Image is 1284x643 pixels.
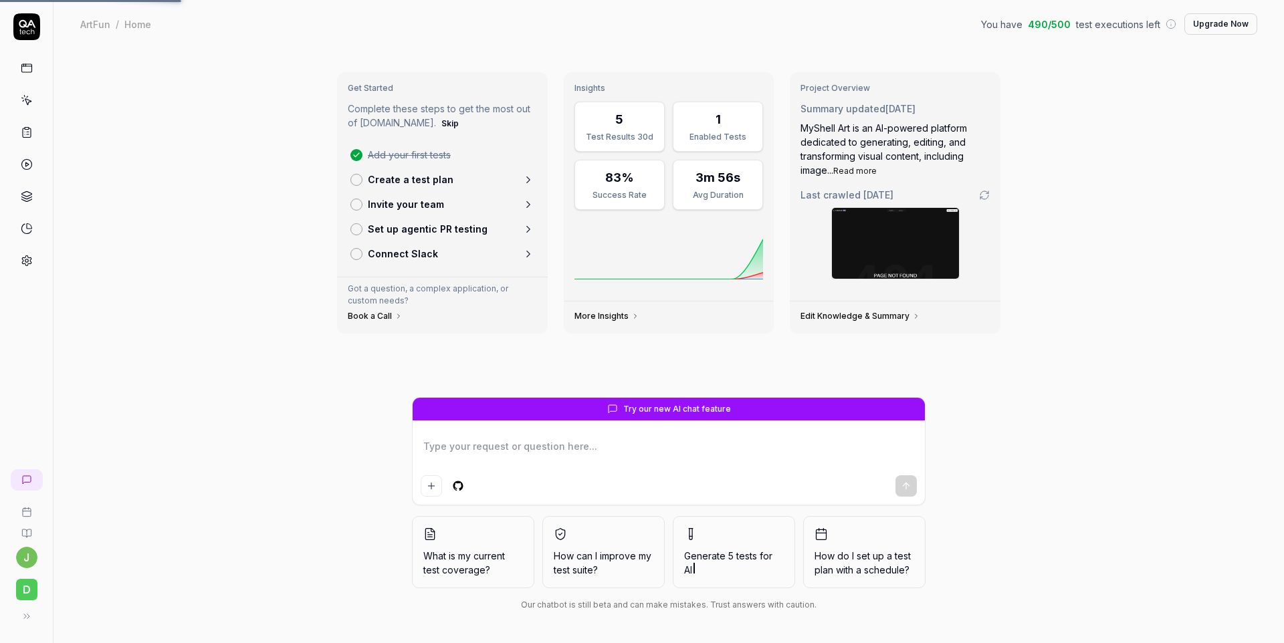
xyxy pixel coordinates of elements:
[800,103,885,114] span: Summary updated
[348,102,537,132] p: Complete these steps to get the most out of [DOMAIN_NAME].
[348,83,537,94] h3: Get Started
[5,568,47,603] button: d
[421,475,442,497] button: Add attachment
[574,311,639,321] a: More Insights
[345,241,540,266] a: Connect Slack
[979,190,990,201] a: Go to crawling settings
[80,17,110,31] div: ArtFun
[803,516,926,588] button: How do I set up a test plan with a schedule?
[800,83,990,94] h3: Project Overview
[1028,17,1071,31] span: 490 / 500
[832,208,959,279] img: Screenshot
[368,172,453,186] p: Create a test plan
[615,110,623,128] div: 5
[5,496,47,517] a: Book a call with us
[345,217,540,241] a: Set up agentic PR testing
[412,599,926,611] div: Our chatbot is still beta and can make mistakes. Trust answers with caution.
[412,516,534,588] button: What is my current test coverage?
[681,189,754,201] div: Avg Duration
[673,516,795,588] button: Generate 5 tests forAI
[800,122,967,176] span: MyShell Art is an AI-powered platform dedicated to generating, editing, and transforming visual c...
[345,192,540,217] a: Invite your team
[368,197,444,211] p: Invite your team
[800,311,920,321] a: Edit Knowledge & Summary
[981,17,1023,31] span: You have
[1076,17,1160,31] span: test executions left
[815,549,914,577] span: How do I set up a test plan with a schedule?
[623,403,731,415] span: Try our new AI chat feature
[1184,13,1257,35] button: Upgrade Now
[16,579,37,600] span: d
[583,189,656,201] div: Success Rate
[695,168,740,186] div: 3m 56s
[716,110,721,128] div: 1
[863,189,893,201] time: [DATE]
[833,165,877,177] button: Read more
[11,469,43,491] a: New conversation
[348,311,403,321] a: Book a Call
[124,17,151,31] div: Home
[684,549,784,577] span: Generate 5 tests for
[800,188,893,202] span: Last crawled
[116,17,119,31] div: /
[368,222,488,236] p: Set up agentic PR testing
[16,547,37,568] button: j
[885,103,916,114] time: [DATE]
[423,549,523,577] span: What is my current test coverage?
[439,116,461,132] button: Skip
[681,131,754,143] div: Enabled Tests
[554,549,653,577] span: How can I improve my test suite?
[345,167,540,192] a: Create a test plan
[368,247,438,261] p: Connect Slack
[684,564,692,575] span: AI
[542,516,665,588] button: How can I improve my test suite?
[5,517,47,539] a: Documentation
[574,83,764,94] h3: Insights
[348,283,537,307] p: Got a question, a complex application, or custom needs?
[583,131,656,143] div: Test Results 30d
[605,168,634,186] div: 83%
